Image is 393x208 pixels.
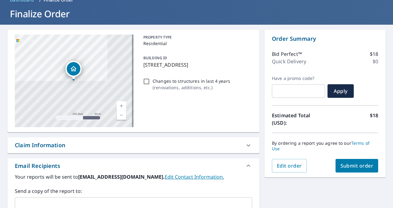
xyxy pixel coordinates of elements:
[272,140,370,152] a: Terms of Use
[15,173,252,181] label: Your reports will be sent to
[165,173,224,180] a: EditContactInfo
[7,158,260,173] div: Email Recipients
[7,7,386,20] h1: Finalize Order
[272,112,325,127] p: Estimated Total (USD):
[272,35,378,43] p: Order Summary
[78,173,165,180] b: [EMAIL_ADDRESS][DOMAIN_NAME].
[277,162,302,169] span: Edit order
[15,141,65,149] div: Claim Information
[143,61,250,69] p: [STREET_ADDRESS]
[143,40,250,47] p: Residential
[7,137,260,153] div: Claim Information
[15,187,252,195] label: Send a copy of the report to:
[340,162,374,169] span: Submit order
[272,140,378,152] p: By ordering a report you agree to our
[153,84,230,91] p: ( renovations, additions, etc. )
[327,84,354,98] button: Apply
[15,162,60,170] div: Email Recipients
[117,101,126,110] a: Current Level 17, Zoom In
[370,50,378,58] p: $18
[336,159,378,173] button: Submit order
[272,76,325,81] label: Have a promo code?
[65,61,82,80] div: Dropped pin, building 1, Residential property, 878 Deer Path Dr Antioch, IL 60002
[272,58,306,65] p: Quick Delivery
[370,112,378,127] p: $18
[332,88,349,94] span: Apply
[143,55,167,60] p: BUILDING ID
[373,58,378,65] p: $0
[272,50,302,58] p: Bid Perfect™
[272,159,307,173] button: Edit order
[117,110,126,120] a: Current Level 17, Zoom Out
[153,78,230,84] p: Changes to structures in last 4 years
[143,35,250,40] p: PROPERTY TYPE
